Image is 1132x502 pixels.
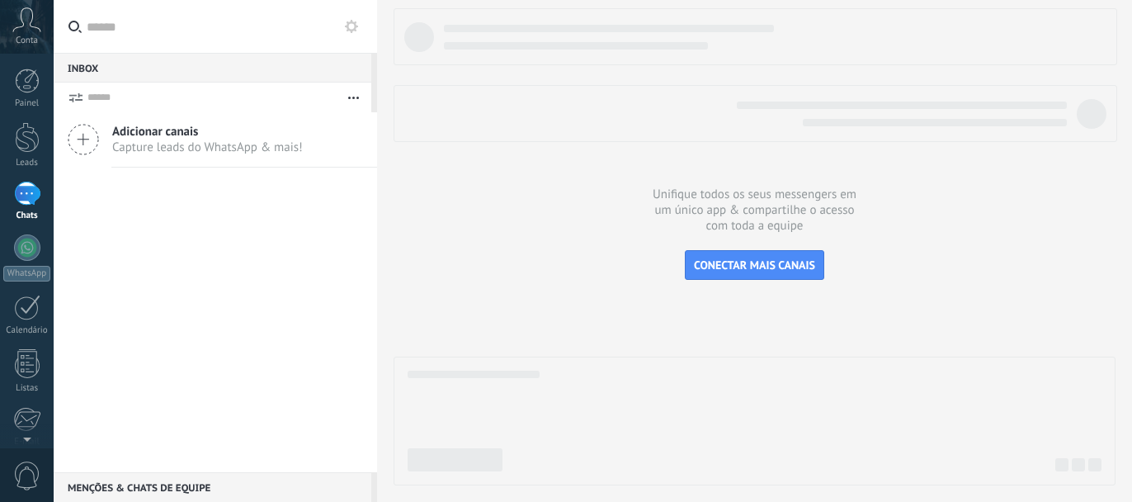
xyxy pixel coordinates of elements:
[112,124,303,140] span: Adicionar canais
[54,53,371,83] div: Inbox
[112,140,303,155] span: Capture leads do WhatsApp & mais!
[694,258,815,272] span: CONECTAR MAIS CANAIS
[16,36,38,46] span: Conta
[3,266,50,282] div: WhatsApp
[3,383,51,394] div: Listas
[54,472,371,502] div: Menções & Chats de equipe
[685,250,824,280] button: CONECTAR MAIS CANAIS
[3,325,51,336] div: Calendário
[3,98,51,109] div: Painel
[3,211,51,221] div: Chats
[3,158,51,168] div: Leads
